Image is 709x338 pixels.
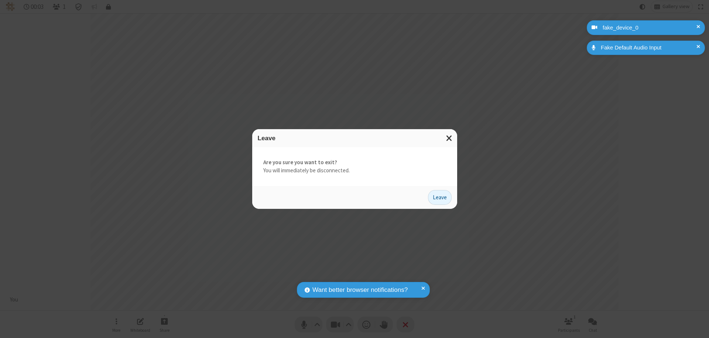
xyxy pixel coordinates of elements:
[312,285,408,295] span: Want better browser notifications?
[428,190,452,205] button: Leave
[598,44,699,52] div: Fake Default Audio Input
[442,129,457,147] button: Close modal
[252,147,457,186] div: You will immediately be disconnected.
[600,24,699,32] div: fake_device_0
[258,135,452,142] h3: Leave
[263,158,446,167] strong: Are you sure you want to exit?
